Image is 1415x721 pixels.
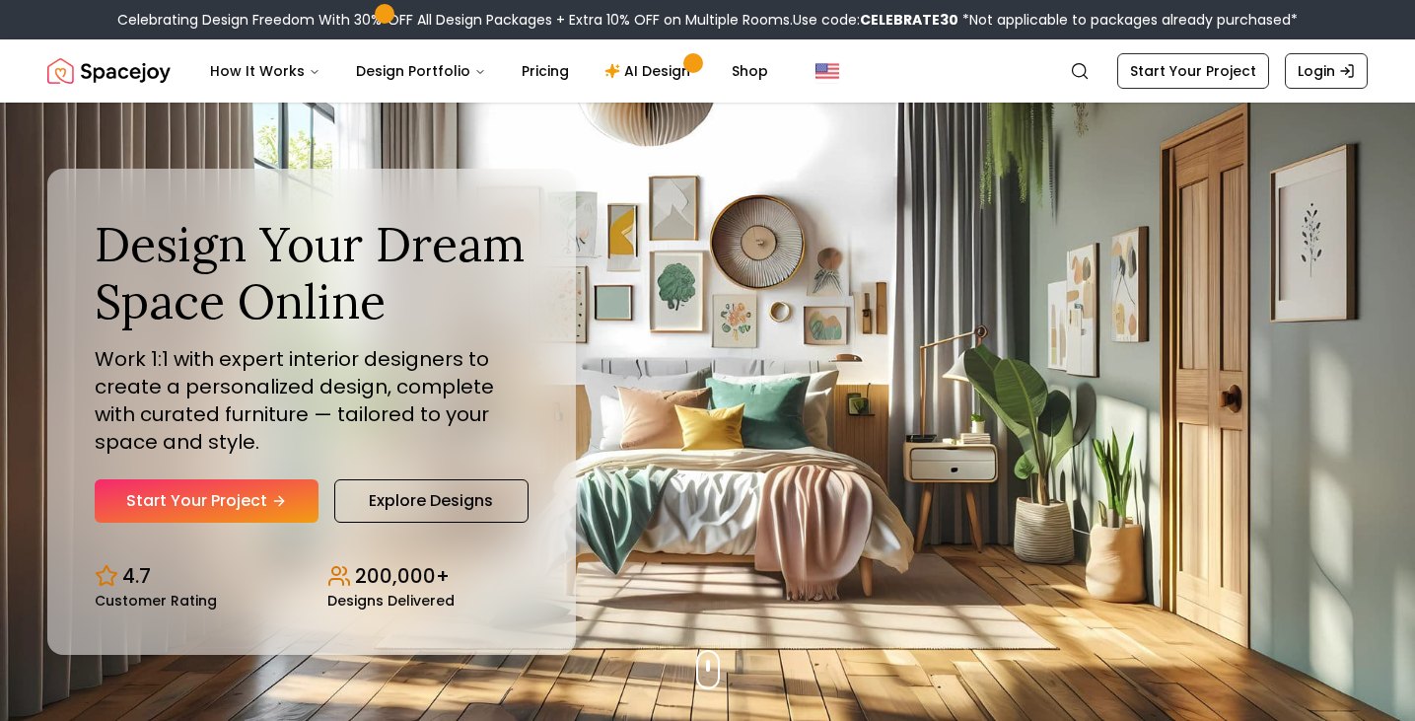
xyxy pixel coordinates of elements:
small: Customer Rating [95,594,217,608]
span: *Not applicable to packages already purchased* [958,10,1298,30]
div: Design stats [95,546,529,608]
p: 200,000+ [355,562,450,590]
a: Start Your Project [1117,53,1269,89]
small: Designs Delivered [327,594,455,608]
nav: Global [47,39,1368,103]
div: Celebrating Design Freedom With 30% OFF All Design Packages + Extra 10% OFF on Multiple Rooms. [117,10,1298,30]
button: Design Portfolio [340,51,502,91]
nav: Main [194,51,784,91]
a: Explore Designs [334,479,529,523]
a: Login [1285,53,1368,89]
img: United States [815,59,839,83]
a: AI Design [589,51,712,91]
a: Spacejoy [47,51,171,91]
a: Shop [716,51,784,91]
img: Spacejoy Logo [47,51,171,91]
span: Use code: [793,10,958,30]
button: How It Works [194,51,336,91]
h1: Design Your Dream Space Online [95,216,529,329]
p: 4.7 [122,562,151,590]
p: Work 1:1 with expert interior designers to create a personalized design, complete with curated fu... [95,345,529,456]
a: Start Your Project [95,479,318,523]
b: CELEBRATE30 [860,10,958,30]
a: Pricing [506,51,585,91]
